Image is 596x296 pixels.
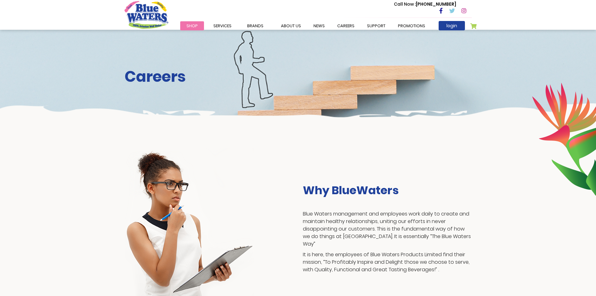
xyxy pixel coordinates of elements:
a: support [361,21,392,30]
span: Services [213,23,232,29]
p: It is here, the employees of Blue Waters Products Limited find their mission, “To Profitably Insp... [303,251,472,273]
h3: Why BlueWaters [303,184,472,197]
a: Promotions [392,21,431,30]
a: about us [275,21,307,30]
p: Blue Waters management and employees work daily to create and maintain healthy relationships, uni... [303,210,472,248]
a: login [439,21,465,30]
a: careers [331,21,361,30]
h2: Careers [125,68,472,86]
span: Shop [186,23,198,29]
p: [PHONE_NUMBER] [394,1,456,8]
span: Call Now : [394,1,416,7]
a: store logo [125,1,168,29]
img: career-intro-leaves.png [532,82,596,196]
a: News [307,21,331,30]
span: Brands [247,23,263,29]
